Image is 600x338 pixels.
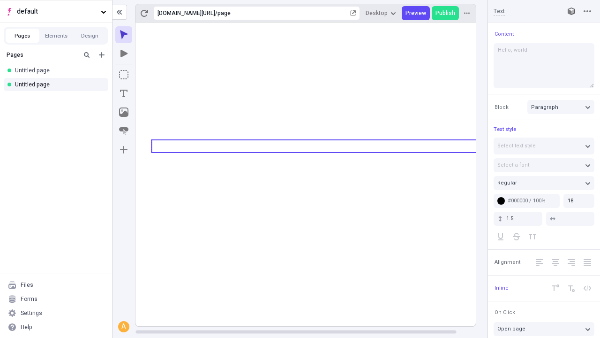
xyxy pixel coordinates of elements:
span: Alignment [495,259,520,266]
textarea: Hello, wor [494,43,594,88]
button: Elements [39,29,73,43]
button: Content [493,28,516,39]
button: Open page [494,322,594,336]
button: Inline [493,283,510,294]
span: Open page [497,325,525,333]
div: #000000 / 100% [508,197,556,204]
span: Regular [497,179,517,187]
input: Text [494,7,555,15]
div: Settings [21,309,42,317]
button: Pages [6,29,39,43]
div: Files [21,281,33,289]
button: Code [580,281,594,295]
button: Desktop [362,6,400,20]
span: Inline [495,284,509,292]
span: Paragraph [531,103,558,111]
span: Text style [494,125,516,133]
span: Publish [435,9,455,17]
button: Button [115,123,132,139]
div: page [217,9,348,17]
button: On Click [493,307,517,318]
button: Add new [96,49,107,61]
button: Image [115,104,132,121]
span: Desktop [366,9,388,17]
div: Help [21,323,32,331]
span: Select text style [497,142,536,150]
button: Alignment [493,257,522,268]
button: Preview [402,6,430,20]
div: Untitled page [15,67,101,74]
span: Content [495,31,514,38]
span: Preview [405,9,426,17]
div: Pages [7,51,77,59]
div: A [119,322,128,331]
button: Design [73,29,107,43]
button: Box [115,66,132,83]
button: Subscript [564,281,578,295]
button: Text [115,85,132,102]
div: Untitled page [15,81,101,88]
span: On Click [495,309,515,316]
button: Left Align [532,255,547,269]
button: Select text style [494,138,594,154]
div: / [215,9,217,17]
div: [URL][DOMAIN_NAME] [157,9,215,17]
button: Block [493,101,510,113]
button: Superscript [548,281,562,295]
div: Forms [21,295,37,303]
span: Select a font [497,161,529,169]
button: Publish [432,6,459,20]
button: Justify [580,255,594,269]
button: Paragraph [527,100,594,114]
span: default [17,7,97,17]
button: Right Align [564,255,578,269]
button: #000000 / 100% [494,194,560,208]
span: Block [495,104,509,111]
button: Center Align [548,255,562,269]
button: Regular [494,176,594,190]
button: Select a font [494,158,594,172]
